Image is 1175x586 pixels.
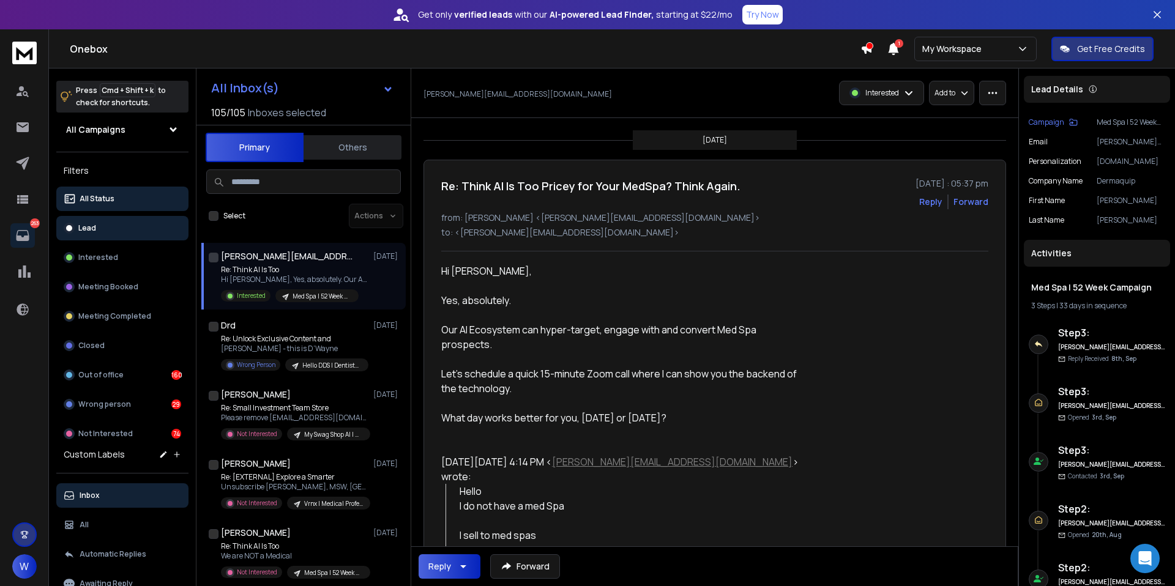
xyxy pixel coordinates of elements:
div: Reply [428,560,451,573]
h1: Onebox [70,42,860,56]
p: Press to check for shortcuts. [76,84,166,109]
div: Can you help me? [460,543,799,557]
p: Interested [865,88,899,98]
p: [PERSON_NAME] [1097,215,1165,225]
div: 74 [171,429,181,439]
h1: Drd [221,319,236,332]
p: Meeting Completed [78,311,151,321]
div: [DATE][DATE] 4:14 PM < > wrote: [441,454,799,484]
h6: Step 3 : [1058,325,1165,340]
h1: Med Spa | 52 Week Campaign [1031,281,1163,294]
button: All [56,513,188,537]
div: Open Intercom Messenger [1130,544,1160,573]
span: 8th, Sep [1111,354,1136,363]
div: I sell to med spas [460,528,799,543]
img: logo [12,42,37,64]
p: [DATE] [373,459,401,469]
p: My Swag Shop AI | Home Services | v1 [304,430,363,439]
p: Dermaquip [1097,176,1165,186]
span: 105 / 105 [211,105,245,120]
p: Re: Unlock Exclusive Content and [221,334,368,344]
p: 263 [30,218,40,228]
span: Cmd + Shift + k [100,83,155,97]
h6: Step 2 : [1058,560,1165,575]
p: Hi [PERSON_NAME], Yes, absolutely. Our AI Ecosystem [221,275,368,284]
button: Meeting Completed [56,304,188,328]
div: What day works better for you, [DATE] or [DATE]? [441,410,799,425]
p: Out of office [78,370,124,380]
button: Out of office160 [56,363,188,387]
h6: [PERSON_NAME][EMAIL_ADDRESS][DOMAIN_NAME] [1058,519,1165,528]
div: | [1031,301,1163,311]
p: Med Spa | 52 Week Campaign [293,292,351,301]
label: Select [223,211,245,221]
p: Lead [78,223,96,233]
p: [PERSON_NAME] [1097,196,1165,206]
button: All Inbox(s) [201,76,403,100]
p: [DATE] [373,390,401,399]
p: [DATE] [373,251,401,261]
p: Try Now [746,9,779,21]
div: Our AI Ecosystem can hyper-target, engage with and convert Med Spa prospects. [441,322,799,352]
button: Interested [56,245,188,270]
p: Re: Small Investment Team Store [221,403,368,413]
p: Add to [934,88,955,98]
div: Let's schedule a quick 15-minute Zoom call where I can show you the backend of the technology. [441,366,799,396]
p: Company Name [1029,176,1083,186]
button: W [12,554,37,579]
button: Campaign [1029,117,1078,127]
a: 263 [10,223,35,248]
button: Forward [490,554,560,579]
p: Re: [EXTERNAL] Explore a Smarter [221,472,368,482]
p: Med Spa | 52 Week Campaign [304,568,363,577]
p: Automatic Replies [80,549,146,559]
div: Activities [1024,240,1170,267]
p: Not Interested [237,429,277,439]
div: Yes, absolutely. [441,293,799,308]
a: [PERSON_NAME][EMAIL_ADDRESS][DOMAIN_NAME] [552,455,793,469]
span: 20th, Aug [1092,530,1122,539]
p: Re: Think AI Is Too [221,541,368,551]
button: Lead [56,216,188,240]
p: Opened [1068,530,1122,540]
div: 160 [171,370,181,380]
strong: verified leads [454,9,512,21]
p: [PERSON_NAME][EMAIL_ADDRESS][DOMAIN_NAME] [1097,137,1165,147]
p: Inbox [80,491,100,500]
div: 29 [171,399,181,409]
button: Inbox [56,483,188,508]
p: First Name [1029,196,1065,206]
p: Interested [237,291,266,300]
p: Re: Think AI Is Too [221,265,368,275]
span: 3rd, Sep [1092,413,1116,421]
p: Get Free Credits [1077,43,1145,55]
button: Meeting Booked [56,275,188,299]
p: [DATE] [373,321,401,330]
p: All [80,520,89,530]
h1: [PERSON_NAME] [221,458,291,470]
p: We are NOT a Medical [221,551,368,561]
p: Hello DDS | Dentists & Dental Practices [302,361,361,370]
p: Not Interested [237,499,277,508]
p: All Status [80,194,114,204]
p: Wrong Person [237,360,275,369]
p: [PERSON_NAME][EMAIL_ADDRESS][DOMAIN_NAME] [423,89,612,99]
button: Reply [419,554,480,579]
h6: Step 3 : [1058,443,1165,458]
p: Campaign [1029,117,1064,127]
h6: Step 2 : [1058,502,1165,516]
p: [DATE] [373,528,401,538]
h6: [PERSON_NAME][EMAIL_ADDRESS][DOMAIN_NAME] [1058,343,1165,352]
button: Primary [206,133,304,162]
h6: [PERSON_NAME][EMAIL_ADDRESS][DOMAIN_NAME] [1058,460,1165,469]
p: Not Interested [237,568,277,577]
div: Hi [PERSON_NAME], [441,264,799,278]
p: Wrong person [78,399,131,409]
p: Opened [1068,413,1116,422]
button: All Status [56,187,188,211]
p: Please remove [EMAIL_ADDRESS][DOMAIN_NAME] from your [221,413,368,423]
div: I do not have a med Spa [460,499,799,513]
span: 3 Steps [1031,300,1055,311]
button: Reply [919,196,942,208]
